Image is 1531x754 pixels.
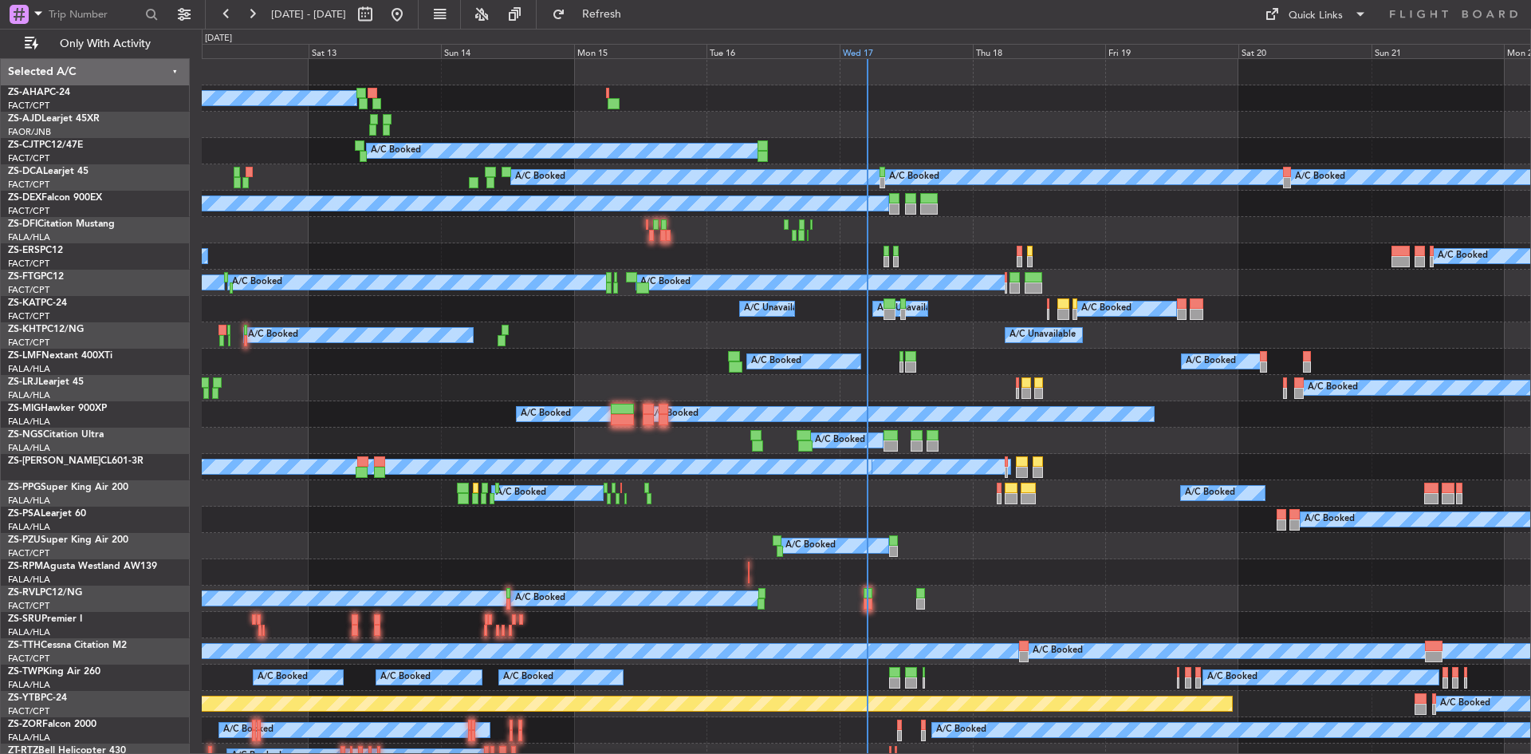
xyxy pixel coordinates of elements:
a: FACT/CPT [8,653,49,665]
a: ZS-ZORFalcon 2000 [8,720,96,729]
a: ZS-PSALearjet 60 [8,509,86,519]
a: FALA/HLA [8,521,50,533]
span: ZS-AHA [8,88,44,97]
span: Only With Activity [41,38,168,49]
span: ZS-LRJ [8,377,38,387]
button: Refresh [545,2,640,27]
div: A/C Booked [223,718,274,742]
div: Fri 12 [175,44,309,58]
button: Quick Links [1257,2,1375,27]
span: ZS-KHT [8,325,41,334]
a: FALA/HLA [8,626,50,638]
span: ZS-CJT [8,140,39,150]
span: ZS-AJD [8,114,41,124]
span: ZS-RPM [8,562,43,571]
div: Tue 16 [706,44,840,58]
span: ZS-LMF [8,351,41,361]
div: A/C Booked [515,586,565,610]
div: A/C Booked [1295,165,1345,189]
button: Only With Activity [18,31,173,57]
span: ZS-PSA [8,509,41,519]
a: ZS-CJTPC12/47E [8,140,83,150]
div: A/C Booked [1305,507,1355,531]
a: FACT/CPT [8,284,49,296]
div: A/C Booked [515,165,565,189]
div: A/C Booked [496,481,546,505]
span: ZS-FTG [8,272,41,282]
div: A/C Booked [889,165,939,189]
div: Mon 15 [574,44,707,58]
div: A/C Booked [1185,481,1235,505]
div: A/C Booked [371,139,421,163]
div: A/C Booked [503,665,553,689]
a: ZS-TWPKing Air 260 [8,667,100,677]
span: ZS-SRU [8,614,41,624]
a: FALA/HLA [8,732,50,744]
a: FACT/CPT [8,152,49,164]
a: ZS-KATPC-24 [8,298,67,308]
a: FAOR/JNB [8,126,51,138]
a: FALA/HLA [8,495,50,507]
div: A/C Booked [1033,639,1083,663]
span: ZS-ZOR [8,720,42,729]
a: ZS-PZUSuper King Air 200 [8,535,128,545]
a: FACT/CPT [8,205,49,217]
div: A/C Booked [248,323,298,347]
div: Thu 18 [973,44,1106,58]
span: ZS-PZU [8,535,41,545]
span: ZS-TTH [8,641,41,650]
a: ZS-SRUPremier I [8,614,82,624]
a: FALA/HLA [8,574,50,586]
div: Sat 13 [309,44,442,58]
div: A/C Unavailable [1010,323,1076,347]
span: ZS-[PERSON_NAME] [8,456,100,466]
a: FALA/HLA [8,679,50,691]
a: ZS-LMFNextant 400XTi [8,351,112,361]
span: Refresh [569,9,636,20]
span: ZS-MIG [8,404,41,413]
a: ZS-KHTPC12/NG [8,325,84,334]
a: FACT/CPT [8,258,49,270]
div: A/C Booked [258,665,308,689]
a: FACT/CPT [8,705,49,717]
a: ZS-DEXFalcon 900EX [8,193,102,203]
a: FACT/CPT [8,547,49,559]
a: ZS-YTBPC-24 [8,693,67,703]
a: ZS-NGSCitation Ultra [8,430,104,440]
div: Sun 21 [1372,44,1505,58]
a: ZS-AJDLearjet 45XR [8,114,100,124]
a: FACT/CPT [8,179,49,191]
div: A/C Unavailable [877,297,943,321]
span: [DATE] - [DATE] [271,7,346,22]
a: ZS-AHAPC-24 [8,88,70,97]
div: A/C Booked [521,402,571,426]
a: ZS-[PERSON_NAME]CL601-3R [8,456,144,466]
a: ZS-FTGPC12 [8,272,64,282]
div: A/C Booked [785,534,836,558]
div: A/C Booked [1440,692,1490,716]
div: A/C Booked [232,270,282,294]
div: Sun 14 [441,44,574,58]
div: A/C Booked [1081,297,1132,321]
span: ZS-NGS [8,430,43,440]
div: Wed 17 [840,44,973,58]
a: FACT/CPT [8,600,49,612]
span: ZS-YTB [8,693,41,703]
div: Sat 20 [1238,44,1372,58]
div: A/C Booked [648,402,699,426]
a: ZS-TTHCessna Citation M2 [8,641,127,650]
a: ZS-LRJLearjet 45 [8,377,84,387]
div: A/C Booked [751,349,801,373]
span: ZS-PPG [8,483,41,492]
a: ZS-RPMAgusta Westland AW139 [8,562,157,571]
a: FACT/CPT [8,100,49,112]
div: A/C Booked [1186,349,1236,373]
a: ZS-RVLPC12/NG [8,588,82,598]
div: Quick Links [1289,8,1343,24]
div: A/C Unavailable [744,297,810,321]
input: Trip Number [49,2,140,26]
span: ZS-DEX [8,193,41,203]
span: ZS-TWP [8,667,43,677]
div: A/C Booked [640,270,691,294]
a: FALA/HLA [8,442,50,454]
